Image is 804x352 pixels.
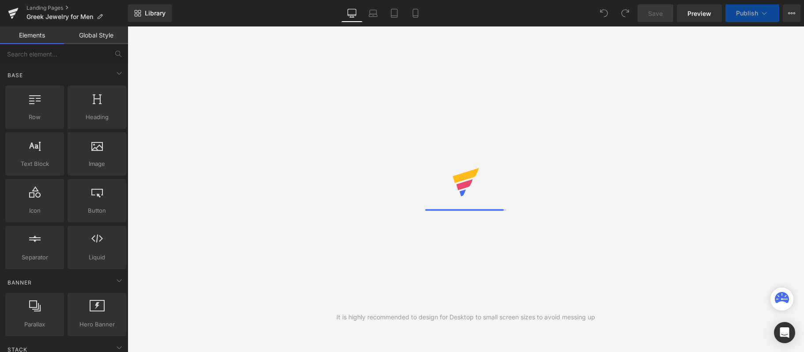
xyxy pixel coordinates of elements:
span: Greek Jewelry for Men [26,13,93,20]
button: Redo [616,4,634,22]
span: Base [7,71,24,79]
span: Row [8,112,61,122]
span: Text Block [8,159,61,169]
span: Hero Banner [70,320,124,329]
span: Icon [8,206,61,215]
span: Preview [687,9,711,18]
span: Save [648,9,663,18]
span: Image [70,159,124,169]
div: It is highly recommended to design for Desktop to small screen sizes to avoid messing up [336,312,595,322]
a: New Library [128,4,172,22]
div: Open Intercom Messenger [774,322,795,343]
a: Laptop [362,4,384,22]
button: More [783,4,800,22]
span: Separator [8,253,61,262]
span: Button [70,206,124,215]
a: Global Style [64,26,128,44]
span: Heading [70,112,124,122]
a: Desktop [341,4,362,22]
span: Liquid [70,253,124,262]
span: Parallax [8,320,61,329]
a: Tablet [384,4,405,22]
button: Publish [725,4,779,22]
a: Mobile [405,4,426,22]
span: Library [145,9,166,17]
span: Publish [736,10,758,17]
button: Undo [595,4,613,22]
a: Preview [677,4,722,22]
span: Banner [7,278,33,287]
a: Landing Pages [26,4,128,11]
